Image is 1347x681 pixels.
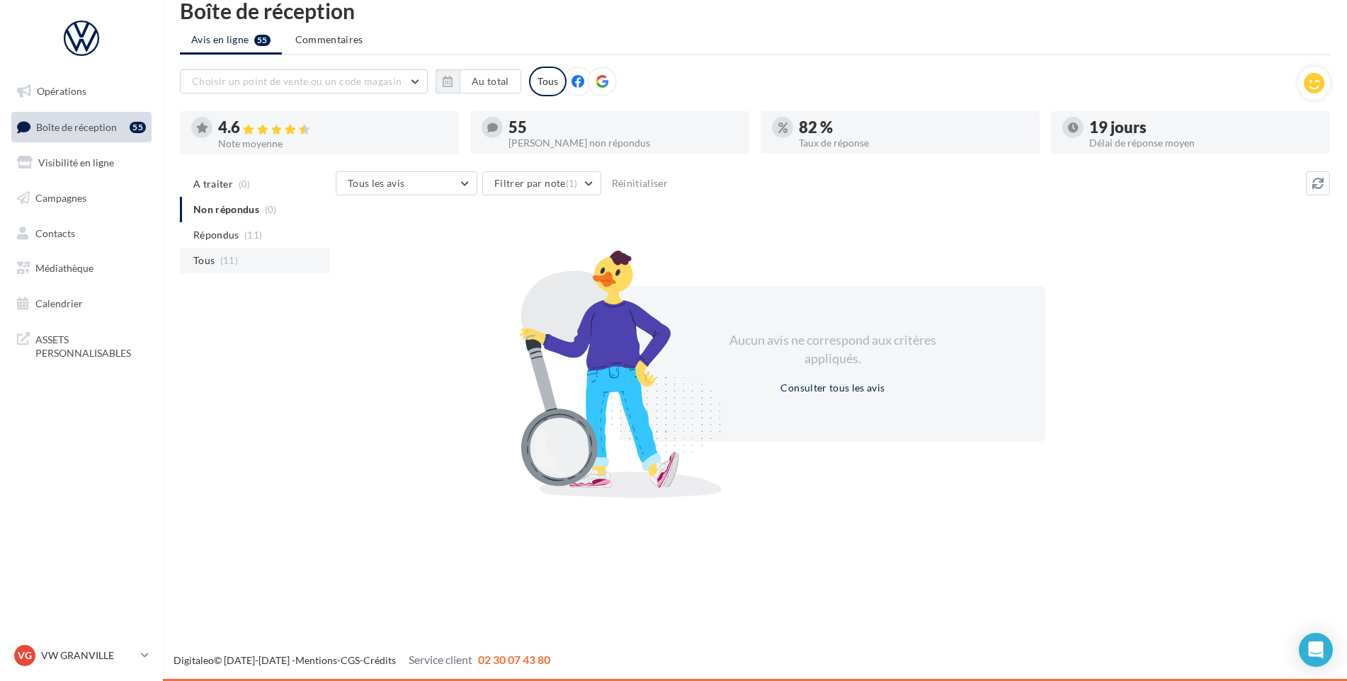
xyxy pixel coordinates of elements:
span: Boîte de réception [36,120,117,132]
span: Service client [409,653,472,666]
span: Répondus [193,228,239,242]
a: Digitaleo [174,654,214,666]
div: 82 % [799,120,1028,135]
button: Filtrer par note(1) [482,171,601,195]
a: Campagnes [8,183,154,213]
span: Campagnes [35,192,86,204]
div: Taux de réponse [799,138,1028,148]
button: Tous les avis [336,171,477,195]
div: Aucun avis ne correspond aux critères appliqués. [711,331,955,367]
span: Médiathèque [35,262,93,274]
span: ASSETS PERSONNALISABLES [35,330,146,360]
div: 55 [130,122,146,133]
span: VG [18,648,32,663]
button: Choisir un point de vente ou un code magasin [180,69,428,93]
a: Calendrier [8,289,154,319]
span: Contacts [35,227,75,239]
a: ASSETS PERSONNALISABLES [8,324,154,366]
span: Opérations [37,85,86,97]
a: Opérations [8,76,154,106]
span: (11) [244,229,262,241]
span: (1) [566,178,578,189]
div: [PERSON_NAME] non répondus [508,138,738,148]
span: © [DATE]-[DATE] - - - [174,654,550,666]
a: CGS [341,654,360,666]
a: Mentions [295,654,337,666]
a: Contacts [8,219,154,248]
span: Tous les avis [348,177,405,189]
div: Tous [529,67,567,96]
div: Open Intercom Messenger [1299,633,1333,667]
a: Boîte de réception55 [8,112,154,142]
a: Crédits [363,654,396,666]
div: 55 [508,120,738,135]
span: Commentaires [295,33,363,47]
button: Au total [436,69,521,93]
div: 4.6 [218,120,448,136]
div: 19 jours [1089,120,1319,135]
span: Tous [193,253,215,268]
a: Visibilité en ligne [8,148,154,178]
span: Visibilité en ligne [38,156,114,168]
div: Note moyenne [218,139,448,149]
span: A traiter [193,177,233,191]
span: Choisir un point de vente ou un code magasin [192,75,402,87]
span: (11) [220,255,238,266]
p: VW GRANVILLE [41,648,135,663]
span: 02 30 07 43 80 [478,653,550,666]
button: Au total [460,69,521,93]
span: (0) [239,178,251,190]
span: Calendrier [35,297,83,309]
a: VG VW GRANVILLE [11,642,152,669]
button: Réinitialiser [606,175,674,192]
button: Consulter tous les avis [775,379,890,396]
div: Délai de réponse moyen [1089,138,1319,148]
a: Médiathèque [8,253,154,283]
